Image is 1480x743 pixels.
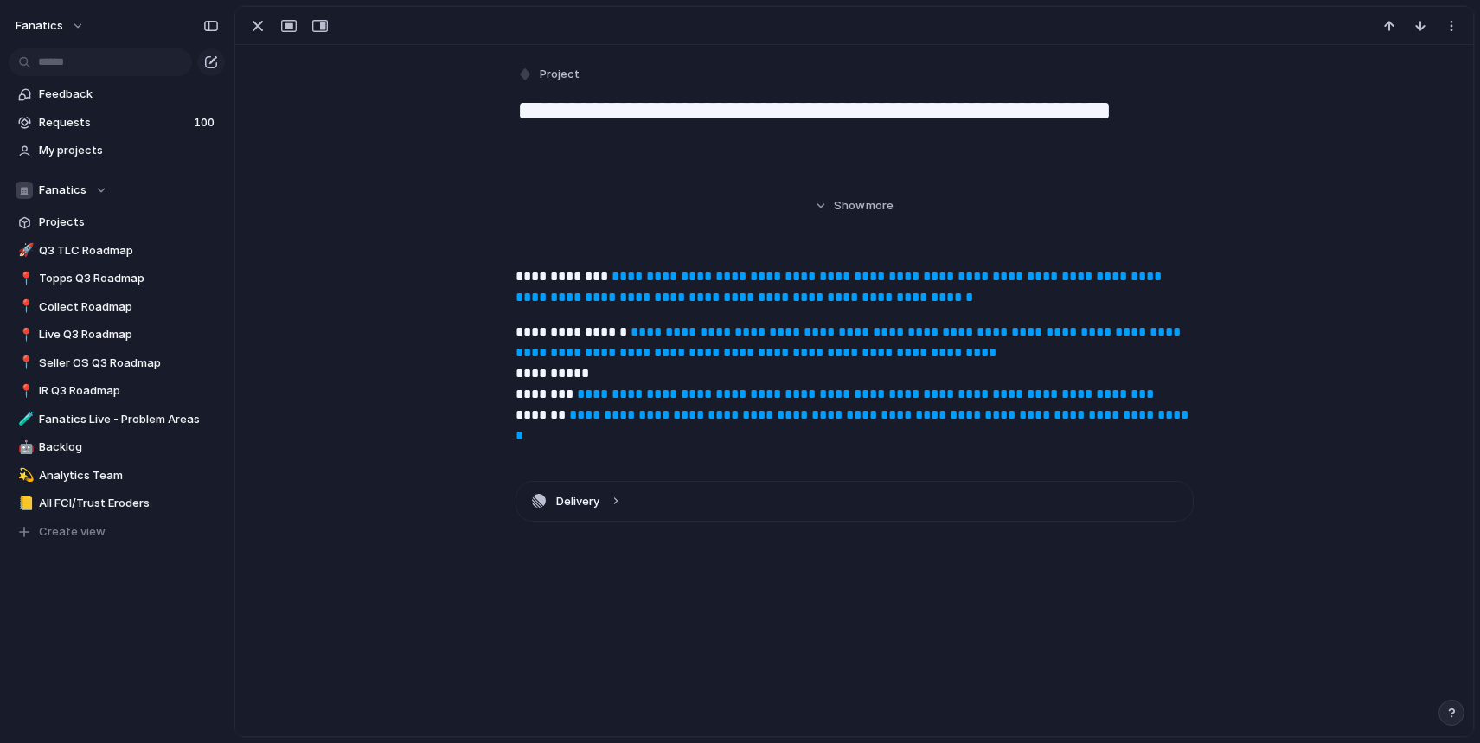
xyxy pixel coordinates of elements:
[16,439,33,456] button: 🤖
[9,209,225,235] a: Projects
[18,465,30,485] div: 💫
[16,382,33,400] button: 📍
[9,519,225,545] button: Create view
[194,114,218,131] span: 100
[834,197,865,215] span: Show
[9,138,225,163] a: My projects
[866,197,894,215] span: more
[39,495,219,512] span: All FCI/Trust Eroders
[18,297,30,317] div: 📍
[39,298,219,316] span: Collect Roadmap
[16,326,33,343] button: 📍
[16,495,33,512] button: 📒
[16,242,33,259] button: 🚀
[39,142,219,159] span: My projects
[516,190,1194,221] button: Showmore
[516,482,1193,521] button: Delivery
[9,350,225,376] a: 📍Seller OS Q3 Roadmap
[9,407,225,432] a: 🧪Fanatics Live - Problem Areas
[16,298,33,316] button: 📍
[39,270,219,287] span: Topps Q3 Roadmap
[39,523,106,541] span: Create view
[16,17,63,35] span: fanatics
[9,294,225,320] a: 📍Collect Roadmap
[39,214,219,231] span: Projects
[39,182,86,199] span: Fanatics
[8,12,93,40] button: fanatics
[16,355,33,372] button: 📍
[9,378,225,404] a: 📍IR Q3 Roadmap
[9,490,225,516] a: 📒All FCI/Trust Eroders
[16,467,33,484] button: 💫
[514,62,585,87] button: Project
[16,270,33,287] button: 📍
[9,110,225,136] a: Requests100
[9,463,225,489] a: 💫Analytics Team
[18,494,30,514] div: 📒
[18,409,30,429] div: 🧪
[540,66,580,83] span: Project
[39,355,219,372] span: Seller OS Q3 Roadmap
[9,177,225,203] button: Fanatics
[18,269,30,289] div: 📍
[18,381,30,401] div: 📍
[18,438,30,458] div: 🤖
[9,322,225,348] a: 📍Live Q3 Roadmap
[39,114,189,131] span: Requests
[9,434,225,460] a: 🤖Backlog
[39,326,219,343] span: Live Q3 Roadmap
[9,81,225,107] a: Feedback
[18,240,30,260] div: 🚀
[18,325,30,345] div: 📍
[39,439,219,456] span: Backlog
[39,467,219,484] span: Analytics Team
[9,238,225,264] a: 🚀Q3 TLC Roadmap
[39,382,219,400] span: IR Q3 Roadmap
[39,242,219,259] span: Q3 TLC Roadmap
[16,411,33,428] button: 🧪
[39,411,219,428] span: Fanatics Live - Problem Areas
[18,353,30,373] div: 📍
[9,266,225,291] a: 📍Topps Q3 Roadmap
[39,86,219,103] span: Feedback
